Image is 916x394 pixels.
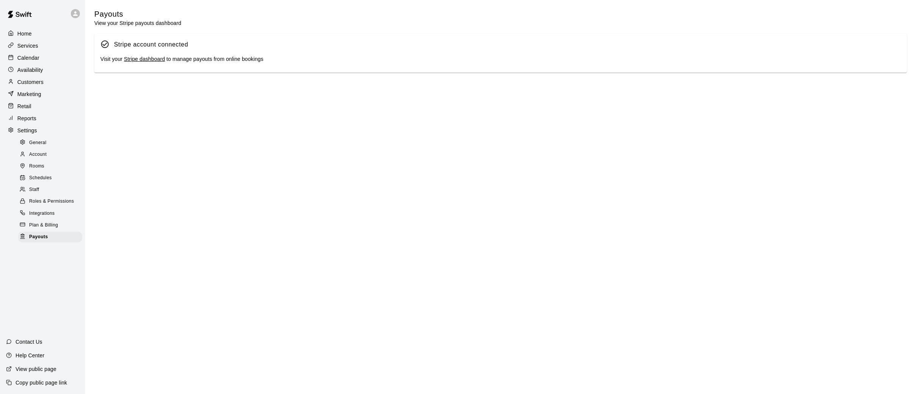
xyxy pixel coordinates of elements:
[17,42,38,50] p: Services
[17,30,32,37] p: Home
[18,173,82,183] div: Schedules
[29,151,47,158] span: Account
[29,198,74,205] span: Roles & Permissions
[18,208,85,219] a: Integrations
[29,222,58,229] span: Plan & Billing
[18,208,82,219] div: Integrations
[18,185,82,195] div: Staff
[29,139,47,147] span: General
[114,40,188,50] div: Stripe account connected
[18,149,85,160] a: Account
[18,220,82,231] div: Plan & Billing
[18,149,82,160] div: Account
[18,137,85,149] a: General
[16,365,56,373] p: View public page
[17,78,44,86] p: Customers
[6,101,79,112] a: Retail
[6,113,79,124] a: Reports
[18,138,82,148] div: General
[18,161,85,172] a: Rooms
[6,52,79,64] a: Calendar
[6,76,79,88] a: Customers
[16,352,44,359] p: Help Center
[18,219,85,231] a: Plan & Billing
[16,338,42,346] p: Contact Us
[29,233,48,241] span: Payouts
[18,196,82,207] div: Roles & Permissions
[29,210,55,217] span: Integrations
[94,9,181,19] h5: Payouts
[124,56,165,62] a: Stripe dashboard
[18,196,85,208] a: Roles & Permissions
[18,184,85,196] a: Staff
[17,54,39,62] p: Calendar
[6,88,79,100] a: Marketing
[29,163,44,170] span: Rooms
[17,127,37,134] p: Settings
[6,125,79,136] a: Settings
[6,40,79,51] a: Services
[18,232,82,242] div: Payouts
[6,28,79,39] a: Home
[18,231,85,243] a: Payouts
[100,55,901,64] div: Visit your to manage payouts from online bookings
[17,66,43,74] p: Availability
[94,19,181,27] p: View your Stripe payouts dashboard
[29,186,39,194] span: Staff
[17,90,41,98] p: Marketing
[18,172,85,184] a: Schedules
[6,64,79,76] a: Availability
[16,379,67,386] p: Copy public page link
[17,115,36,122] p: Reports
[18,161,82,172] div: Rooms
[29,174,52,182] span: Schedules
[17,102,31,110] p: Retail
